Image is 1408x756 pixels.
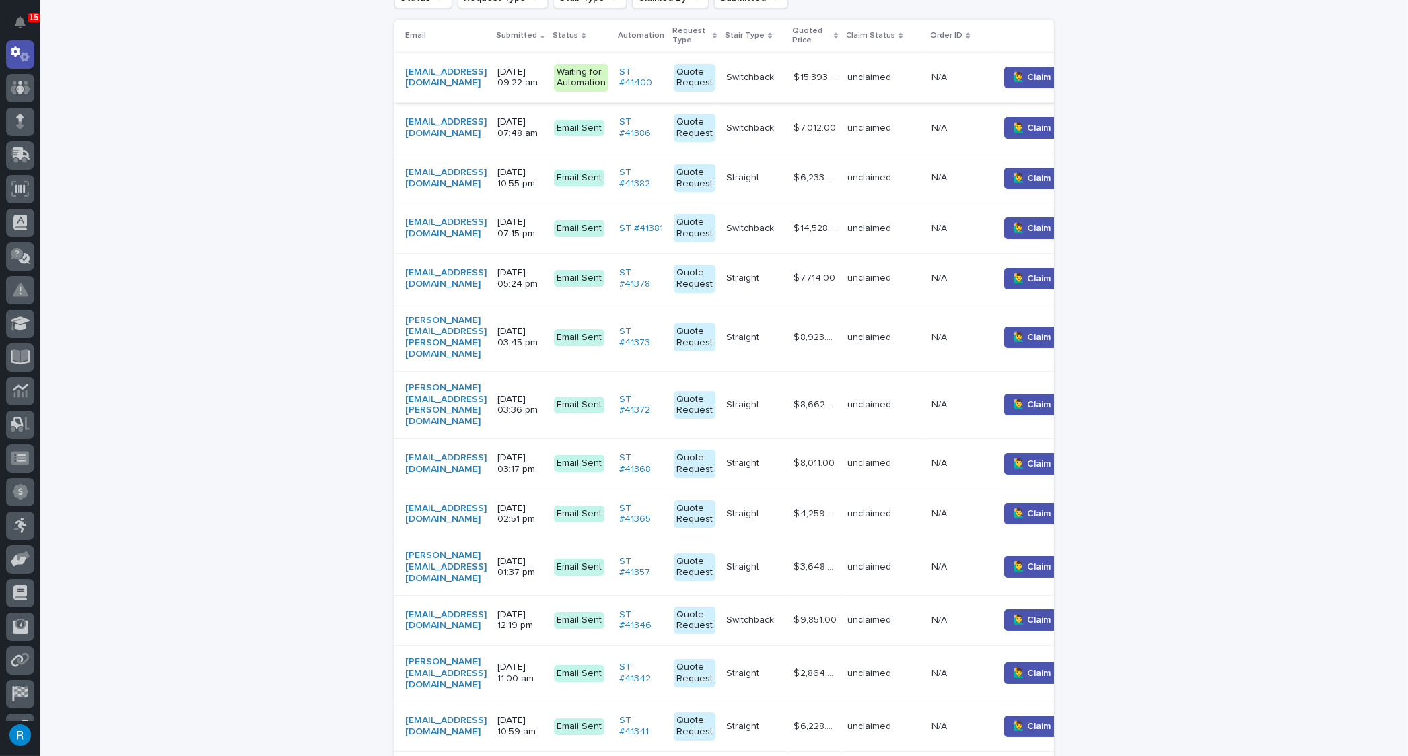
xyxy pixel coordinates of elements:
div: Quote Request [674,712,715,741]
p: Email [405,28,426,43]
span: 🙋‍♂️ Claim Order [1013,71,1079,84]
p: $ 9,851.00 [794,612,839,626]
p: Switchback [726,220,777,234]
span: 🙋‍♂️ Claim Order [1013,331,1079,344]
p: [DATE] 03:17 pm [497,452,543,475]
p: unclaimed [847,332,921,343]
div: Email Sent [554,455,604,472]
a: ST #41341 [619,715,663,738]
tr: [PERSON_NAME][EMAIL_ADDRESS][DOMAIN_NAME] [DATE] 01:37 pmEmail SentST #41357 Quote RequestStraigh... [394,539,1113,595]
p: $ 6,228.00 [794,718,839,732]
span: 🙋‍♂️ Claim Order [1013,457,1079,471]
p: N/A [931,718,950,732]
p: [DATE] 03:45 pm [497,326,543,349]
p: Straight [726,559,762,573]
a: ST #41346 [619,609,663,632]
p: unclaimed [847,458,921,469]
p: [DATE] 05:24 pm [497,267,543,290]
tr: [PERSON_NAME][EMAIL_ADDRESS][PERSON_NAME][DOMAIN_NAME] [DATE] 03:45 pmEmail SentST #41373 Quote R... [394,304,1113,371]
button: 🙋‍♂️ Claim Order [1004,268,1088,289]
button: 🙋‍♂️ Claim Order [1004,503,1088,524]
tr: [EMAIL_ADDRESS][DOMAIN_NAME] [DATE] 10:59 amEmail SentST #41341 Quote RequestStraightStraight $ 6... [394,701,1113,752]
a: [EMAIL_ADDRESS][DOMAIN_NAME] [405,609,487,632]
p: Straight [726,170,762,184]
a: [EMAIL_ADDRESS][DOMAIN_NAME] [405,67,487,90]
p: Switchback [726,69,777,83]
p: N/A [931,506,950,520]
span: 🙋‍♂️ Claim Order [1013,172,1079,185]
tr: [EMAIL_ADDRESS][DOMAIN_NAME] [DATE] 12:19 pmEmail SentST #41346 Quote RequestSwitchbackSwitchback... [394,595,1113,646]
div: Quote Request [674,391,715,419]
div: Notifications15 [17,16,34,38]
span: 🙋‍♂️ Claim Order [1013,121,1079,135]
p: [DATE] 10:55 pm [497,167,543,190]
p: unclaimed [847,615,921,626]
button: 🙋‍♂️ Claim Order [1004,168,1088,189]
p: Straight [726,270,762,284]
p: unclaimed [847,508,921,520]
div: Email Sent [554,718,604,735]
p: unclaimed [847,561,921,573]
div: Email Sent [554,120,604,137]
p: Submitted [496,28,537,43]
p: unclaimed [847,72,921,83]
p: [DATE] 12:19 pm [497,609,543,632]
a: [PERSON_NAME][EMAIL_ADDRESS][PERSON_NAME][DOMAIN_NAME] [405,382,487,427]
button: 🙋‍♂️ Claim Order [1004,609,1088,631]
a: ST #41368 [619,452,663,475]
p: Straight [726,665,762,679]
div: Email Sent [554,220,604,237]
a: [PERSON_NAME][EMAIL_ADDRESS][DOMAIN_NAME] [405,656,487,690]
div: Email Sent [554,170,604,186]
a: [EMAIL_ADDRESS][DOMAIN_NAME] [405,715,487,738]
p: $ 8,662.00 [794,397,839,411]
div: Quote Request [674,214,715,242]
a: [PERSON_NAME][EMAIL_ADDRESS][DOMAIN_NAME] [405,550,487,584]
a: ST #41365 [619,503,663,526]
button: 🙋‍♂️ Claim Order [1004,662,1088,684]
p: N/A [931,120,950,134]
div: Quote Request [674,265,715,293]
div: Quote Request [674,323,715,351]
tr: [EMAIL_ADDRESS][DOMAIN_NAME] [DATE] 10:55 pmEmail SentST #41382 Quote RequestStraightStraight $ 6... [394,153,1113,203]
div: Quote Request [674,659,715,687]
p: Stair Type [725,28,765,43]
a: ST #41342 [619,662,663,685]
button: 🙋‍♂️ Claim Order [1004,453,1088,475]
div: Quote Request [674,607,715,635]
p: Straight [726,455,762,469]
p: unclaimed [847,273,921,284]
button: 🙋‍♂️ Claim Order [1004,556,1088,578]
p: Quoted Price [792,24,831,48]
button: 🙋‍♂️ Claim Order [1004,394,1088,415]
tr: [EMAIL_ADDRESS][DOMAIN_NAME] [DATE] 05:24 pmEmail SentST #41378 Quote RequestStraightStraight $ 7... [394,253,1113,304]
button: 🙋‍♂️ Claim Order [1004,217,1088,239]
span: 🙋‍♂️ Claim Order [1013,613,1079,627]
div: Email Sent [554,506,604,522]
button: 🙋‍♂️ Claim Order [1004,327,1088,348]
a: [EMAIL_ADDRESS][DOMAIN_NAME] [405,167,487,190]
p: [DATE] 03:36 pm [497,394,543,417]
p: [DATE] 09:22 am [497,67,543,90]
button: 🙋‍♂️ Claim Order [1004,117,1088,139]
p: $ 15,393.00 [794,69,839,83]
p: [DATE] 11:00 am [497,662,543,685]
tr: [EMAIL_ADDRESS][DOMAIN_NAME] [DATE] 07:15 pmEmail SentST #41381 Quote RequestSwitchbackSwitchback... [394,203,1113,254]
a: ST #41382 [619,167,663,190]
tr: [EMAIL_ADDRESS][DOMAIN_NAME] [DATE] 09:22 amWaiting for AutomationST #41400 Quote RequestSwitchba... [394,53,1113,103]
p: Request Type [672,24,709,48]
div: Waiting for Automation [554,64,608,92]
p: unclaimed [847,721,921,732]
p: N/A [931,69,950,83]
p: N/A [931,665,950,679]
div: Email Sent [554,559,604,576]
p: N/A [931,455,950,469]
span: 🙋‍♂️ Claim Order [1013,720,1079,733]
p: $ 6,233.00 [794,170,839,184]
a: [EMAIL_ADDRESS][DOMAIN_NAME] [405,267,487,290]
p: unclaimed [847,172,921,184]
div: Quote Request [674,64,715,92]
p: Switchback [726,612,777,626]
p: unclaimed [847,123,921,134]
p: [DATE] 01:37 pm [497,556,543,579]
